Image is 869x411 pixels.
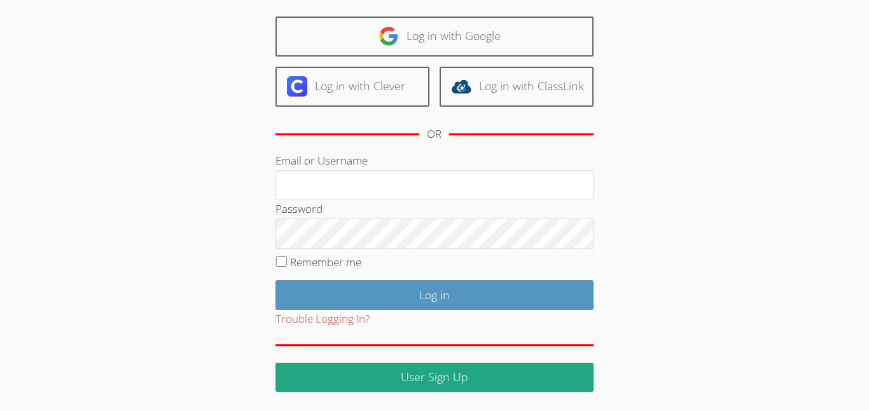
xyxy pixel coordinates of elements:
[379,26,399,46] img: google-logo-50288ca7cdecda66e5e0955fdab243c47b7ad437acaf1139b6f446037453330a.svg
[275,67,429,107] a: Log in with Clever
[290,255,361,269] label: Remember me
[275,363,594,393] a: User Sign Up
[275,153,368,168] label: Email or Username
[427,125,441,144] div: OR
[287,76,307,97] img: clever-logo-6eab21bc6e7a338710f1a6ff85c0baf02591cd810cc4098c63d3a4b26e2feb20.svg
[440,67,594,107] a: Log in with ClassLink
[275,310,370,328] button: Trouble Logging In?
[275,201,323,216] label: Password
[275,280,594,310] input: Log in
[275,17,594,57] a: Log in with Google
[451,76,471,97] img: classlink-logo-d6bb404cc1216ec64c9a2012d9dc4662098be43eaf13dc465df04b49fa7ab582.svg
